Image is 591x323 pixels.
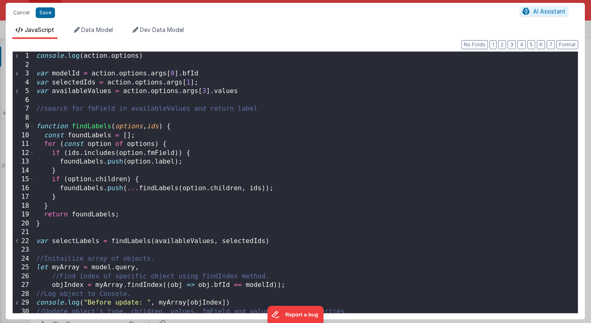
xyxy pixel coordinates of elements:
button: 4 [518,40,526,49]
iframe: Marker.io feedback button [268,306,324,323]
div: 7 [13,105,34,114]
button: No Folds [461,40,488,49]
div: 22 [13,237,34,246]
div: 4 [13,78,34,87]
div: 3 [13,69,34,78]
div: 29 [13,298,34,307]
button: 7 [547,40,555,49]
div: 20 [13,219,34,228]
button: 2 [498,40,506,49]
div: 26 [13,272,34,281]
div: 18 [13,202,34,211]
div: 24 [13,255,34,264]
button: 6 [537,40,545,49]
div: 30 [13,307,34,316]
div: 5 [13,87,34,96]
button: Cancel [9,7,34,18]
div: 11 [13,140,34,149]
div: 16 [13,184,34,193]
div: 13 [13,157,34,166]
span: Dev Data Model [140,26,184,33]
div: 23 [13,246,34,255]
div: 15 [13,175,34,184]
div: 27 [13,281,34,290]
div: 9 [13,122,34,131]
span: JavaScript [25,26,54,33]
div: 1 [13,52,34,61]
div: 10 [13,131,34,140]
button: AI Assistant [520,6,568,17]
span: Data Model [81,26,113,33]
div: 6 [13,96,34,105]
div: 12 [13,149,34,158]
button: 5 [527,40,535,49]
button: Format [557,40,578,49]
div: 28 [13,290,34,299]
button: 3 [508,40,516,49]
div: 2 [13,61,34,70]
div: 25 [13,263,34,272]
div: 14 [13,166,34,175]
div: 19 [13,210,34,219]
button: Save [36,7,55,18]
div: 21 [13,228,34,237]
span: AI Assistant [533,8,566,15]
button: 1 [490,40,497,49]
div: 8 [13,114,34,123]
div: 17 [13,193,34,202]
